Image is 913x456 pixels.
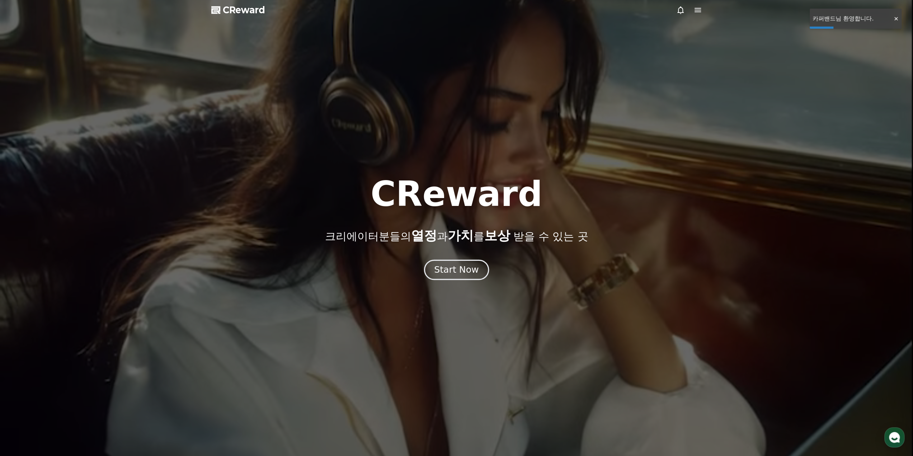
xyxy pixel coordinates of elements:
[411,228,437,243] span: 열정
[447,228,473,243] span: 가치
[23,238,27,244] span: 홈
[93,227,138,245] a: 설정
[484,228,510,243] span: 보상
[47,227,93,245] a: 대화
[111,238,119,244] span: 설정
[211,4,265,16] a: CReward
[325,229,588,243] p: 크리에이터분들의 과 를 받을 수 있는 곳
[371,177,542,211] h1: CReward
[66,239,74,244] span: 대화
[425,267,488,274] a: Start Now
[424,259,489,280] button: Start Now
[223,4,265,16] span: CReward
[2,227,47,245] a: 홈
[434,264,479,276] div: Start Now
